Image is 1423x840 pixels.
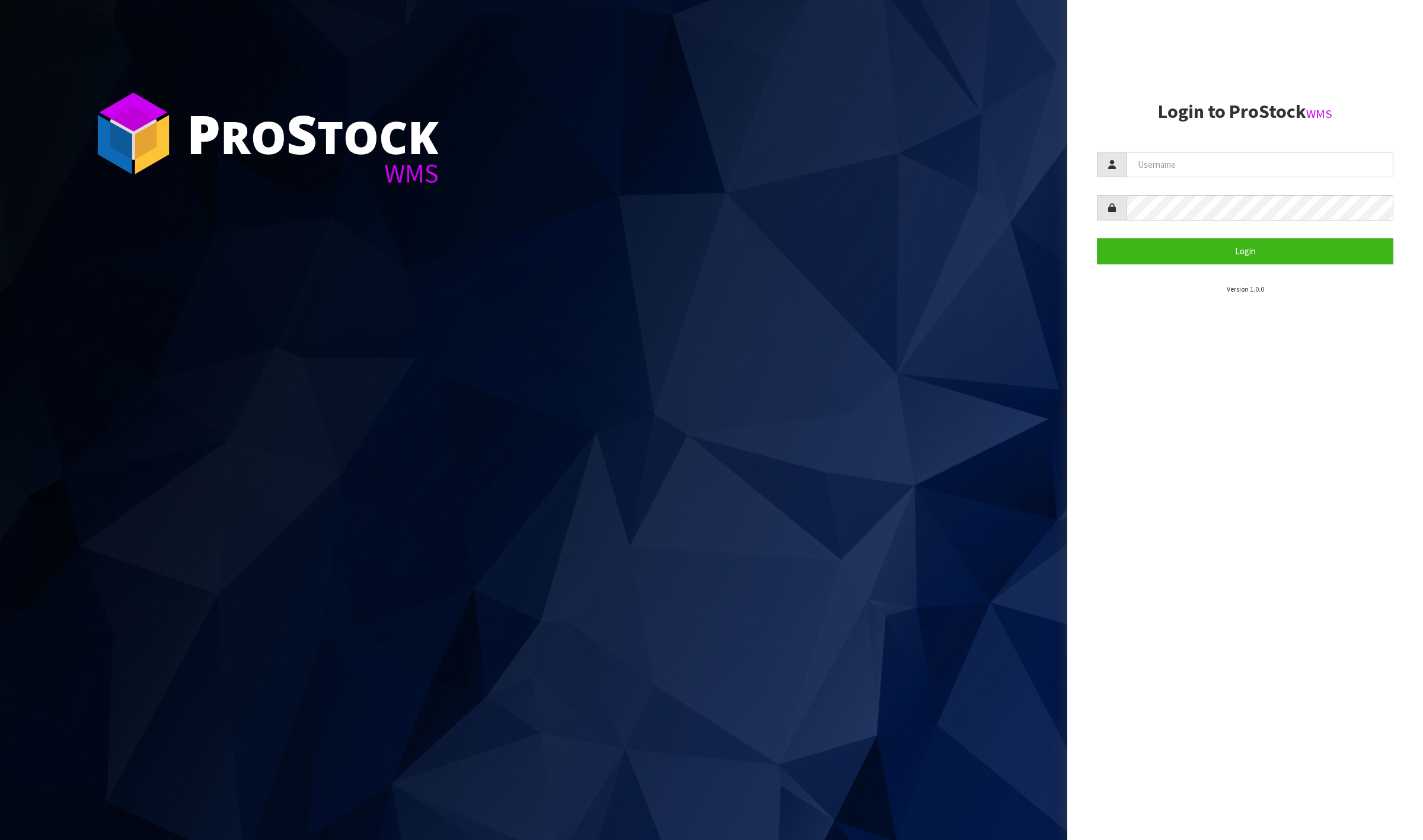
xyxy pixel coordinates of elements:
[286,97,317,170] span: S
[1097,238,1393,264] button: Login
[187,160,439,187] div: WMS
[1227,285,1264,293] small: Version 1.0.0
[89,89,178,178] img: ProStock Cube
[1306,106,1332,122] small: WMS
[1097,101,1393,122] h2: Login to ProStock
[1127,152,1393,177] input: Username
[187,97,221,170] span: P
[187,107,439,160] div: ro tock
